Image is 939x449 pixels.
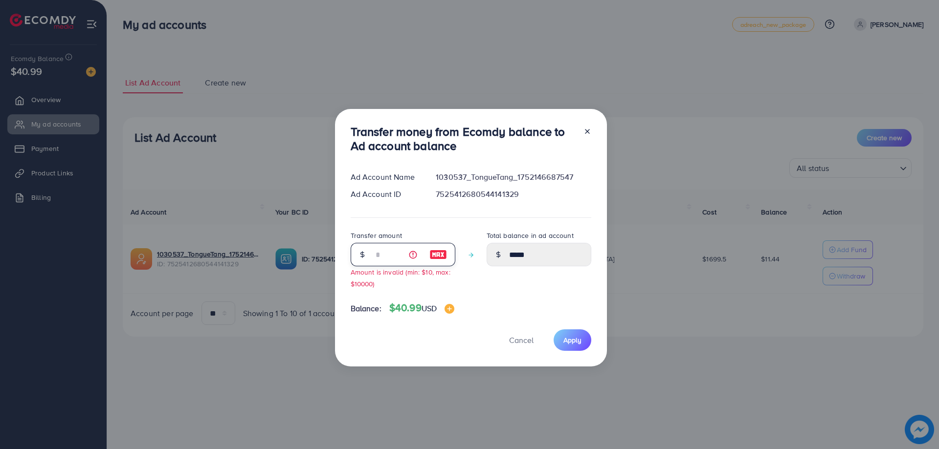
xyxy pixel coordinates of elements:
span: Balance: [351,303,381,314]
button: Cancel [497,329,546,350]
img: image [445,304,454,314]
div: 7525412680544141329 [428,189,599,200]
h4: $40.99 [389,302,454,314]
button: Apply [554,329,591,350]
small: Amount is invalid (min: $10, max: $10000) [351,267,450,288]
h3: Transfer money from Ecomdy balance to Ad account balance [351,125,576,153]
div: Ad Account Name [343,171,428,183]
label: Total balance in ad account [487,231,574,240]
div: Ad Account ID [343,189,428,200]
img: image [429,249,447,260]
span: Apply [563,335,581,345]
span: USD [422,303,437,314]
span: Cancel [509,335,534,345]
div: 1030537_TongueTang_1752146687547 [428,171,599,183]
label: Transfer amount [351,231,402,240]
